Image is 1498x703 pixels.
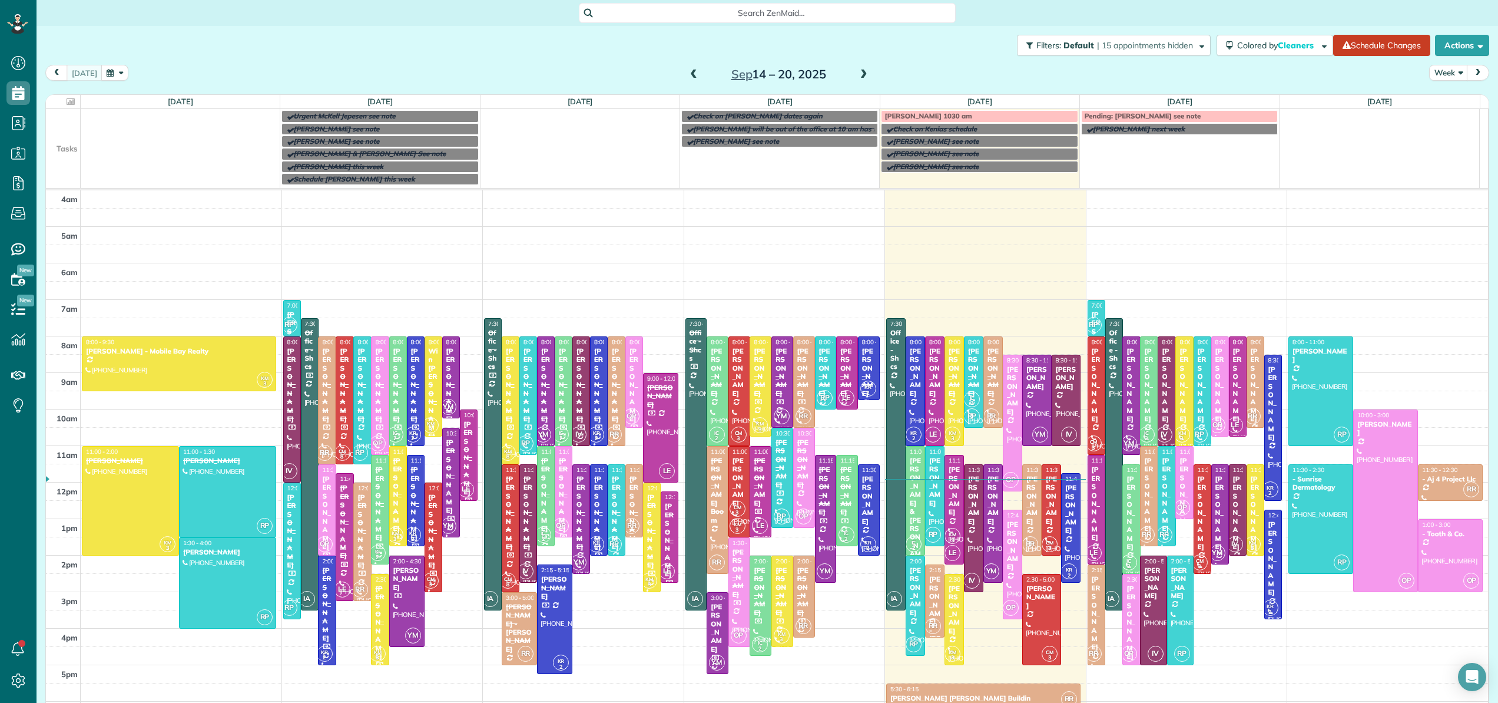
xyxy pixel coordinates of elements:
small: 3 [1175,433,1189,444]
span: RR [983,408,999,424]
span: KM [261,375,269,381]
span: 11:30 - 2:00 [612,466,644,474]
span: IV [1061,427,1077,443]
span: 8:00 - 10:15 [446,338,478,346]
span: 8:00 - 11:30 [357,338,389,346]
div: [PERSON_NAME] [594,347,604,423]
span: KR [864,384,871,390]
span: 8:00 - 11:00 [733,338,764,346]
span: 8:00 - 11:00 [411,338,443,346]
span: 11:30 - 2:30 [1292,466,1324,474]
span: Sep [731,67,753,81]
span: RR [796,408,811,424]
div: [PERSON_NAME] [1268,365,1278,441]
span: 8:00 - 11:00 [612,338,644,346]
div: [PERSON_NAME] [1292,347,1350,364]
div: [PERSON_NAME] [987,475,999,526]
span: 8:00 - 9:45 [862,338,890,346]
span: KR [910,430,917,436]
span: [PERSON_NAME] see note [893,149,979,158]
div: Office - Shcs [304,329,315,371]
span: 8:00 - 10:30 [987,338,1019,346]
div: [PERSON_NAME] [523,475,533,551]
div: [PERSON_NAME] [505,347,516,423]
div: [PERSON_NAME] [948,466,960,516]
span: RP [281,317,297,333]
button: Colored byCleaners [1217,35,1333,56]
span: IV [281,463,297,479]
span: [PERSON_NAME] will be out of the office at 10 am has meeting with clients [693,124,939,133]
a: [DATE] [367,97,393,106]
span: 8:00 - 11:30 [340,338,372,346]
div: [PERSON_NAME] [753,347,768,398]
span: 11:00 - 1:45 [541,448,573,456]
small: 2 [906,433,921,444]
span: 8:00 - 10:45 [754,338,786,346]
div: [PERSON_NAME] [541,457,551,533]
div: [PERSON_NAME] [647,384,675,409]
span: 7:30 - 3:30 [890,320,919,328]
a: [DATE] [568,97,593,106]
span: 11:45 - 2:45 [1065,475,1097,483]
span: KR [409,430,416,436]
div: [PERSON_NAME] [463,420,474,496]
div: [PERSON_NAME] [541,347,551,423]
span: 11:30 - 2:00 [1046,466,1078,474]
span: Check on [PERSON_NAME] dates again [693,111,823,120]
span: 11:00 - 1:00 [1179,448,1211,456]
span: Check on Kenias schedule [893,124,977,133]
div: [PERSON_NAME] [558,347,569,423]
span: KM [427,420,435,427]
a: Filters: Default | 15 appointments hidden [1011,35,1211,56]
small: 3 [753,424,767,435]
span: 11:00 - 2:00 [86,448,118,456]
div: [PERSON_NAME] - Mobile Bay Realty [85,347,273,355]
div: [PERSON_NAME] [710,347,725,398]
span: LE [458,481,474,497]
span: 8:00 - 11:00 [393,338,425,346]
span: YM [774,408,790,424]
small: 3 [335,451,350,463]
span: YM [440,399,456,415]
small: 3 [501,451,515,463]
span: KR [593,430,600,436]
div: [PERSON_NAME] [611,347,622,423]
span: 8:00 - 11:00 [1144,338,1176,346]
span: 8:00 - 11:00 [929,338,961,346]
div: [PERSON_NAME] [840,347,854,398]
span: KM [756,420,764,427]
div: [PERSON_NAME] [1006,365,1019,416]
div: [PERSON_NAME] [183,457,273,465]
span: 11:30 - 2:30 [1198,466,1229,474]
div: [PERSON_NAME] [861,347,876,398]
div: [PERSON_NAME] [1215,475,1225,551]
a: [DATE] [767,97,793,106]
div: [PHONE_NUMBER] [818,409,833,425]
div: [PERSON_NAME] [1026,475,1038,526]
div: [PERSON_NAME] [840,466,854,516]
div: [PERSON_NAME] [775,438,790,489]
span: [PERSON_NAME] 1030 am [884,111,972,120]
span: IC [714,430,719,436]
div: [PERSON_NAME] [1197,475,1208,551]
span: OP [1003,472,1019,488]
div: [PERSON_NAME] [322,347,332,423]
small: 2 [965,398,979,409]
div: [PERSON_NAME] [909,347,922,398]
button: next [1467,65,1489,81]
small: 2 [406,433,420,444]
span: 11:15 - 2:45 [819,457,851,464]
div: [PERSON_NAME] [797,438,811,489]
span: 8:00 - 11:00 [541,338,573,346]
span: 10:30 - 1:15 [797,430,829,437]
div: [PERSON_NAME] [410,466,421,542]
small: 2 [710,433,724,444]
span: 8:00 - 11:00 [711,338,743,346]
span: 8:00 - 10:30 [968,338,1000,346]
span: 7:00 - 8:00 [1092,302,1120,309]
div: [PERSON_NAME] [732,347,747,398]
div: [PERSON_NAME] [987,347,999,398]
div: [PERSON_NAME] [1055,365,1078,391]
span: 8:00 - 11:00 [910,338,942,346]
div: [PERSON_NAME] [393,457,403,533]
